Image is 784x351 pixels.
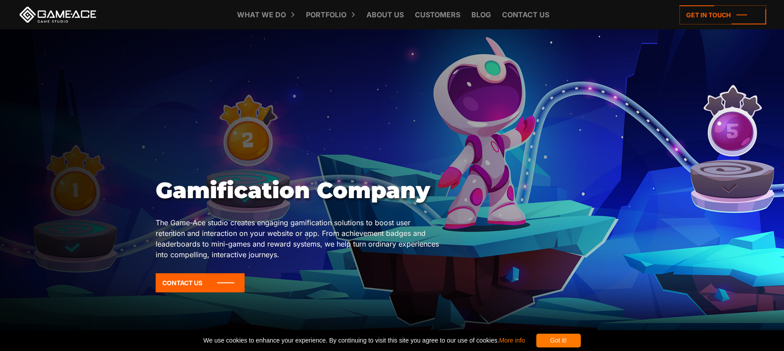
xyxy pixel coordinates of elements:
[156,273,245,292] a: Contact Us
[679,5,766,24] a: Get in touch
[156,217,439,260] p: The Game-Ace studio creates engaging gamification solutions to boost user retention and interacti...
[156,177,439,204] h1: Gamification Company
[203,334,525,347] span: We use cookies to enhance your experience. By continuing to visit this site you agree to our use ...
[499,337,525,344] a: More info
[536,334,581,347] div: Got it!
